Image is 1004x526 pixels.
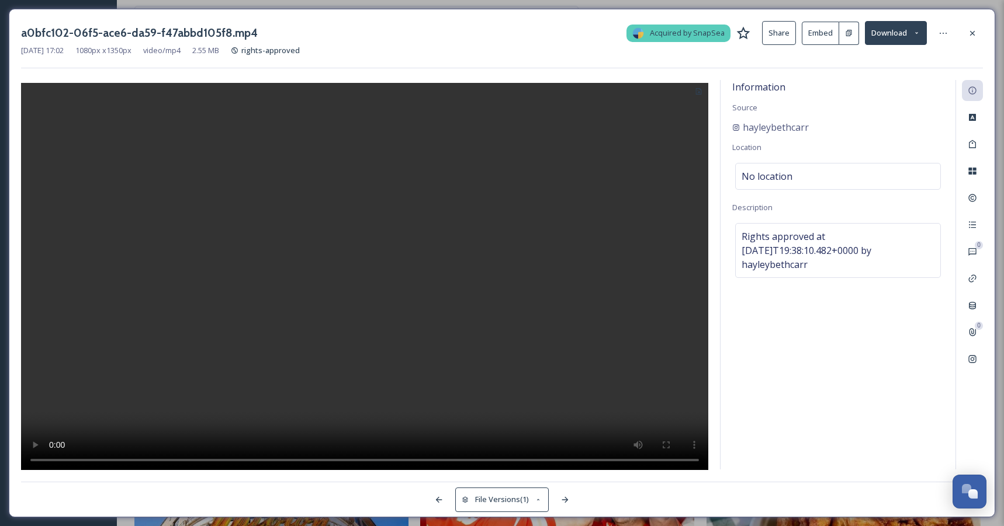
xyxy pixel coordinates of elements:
span: Acquired by SnapSea [650,27,725,39]
div: 0 [975,241,983,249]
img: snapsea-logo.png [632,27,644,39]
button: Embed [802,22,839,45]
span: 2.55 MB [192,45,219,56]
div: 0 [975,322,983,330]
button: Download [865,21,927,45]
span: 1080 px x 1350 px [75,45,131,56]
button: Open Chat [953,475,986,508]
span: [DATE] 17:02 [21,45,64,56]
h3: a0bfc102-06f5-ace6-da59-f47abbd105f8.mp4 [21,25,258,41]
span: Source [732,102,757,113]
span: Rights approved at [DATE]T19:38:10.482+0000 by hayleybethcarr [742,229,934,271]
span: hayleybethcarr [743,120,809,134]
span: video/mp4 [143,45,181,56]
button: File Versions(1) [455,487,549,511]
a: hayleybethcarr [732,120,809,134]
span: rights-approved [241,45,300,55]
span: Location [732,142,761,152]
button: Share [762,21,796,45]
span: Information [732,81,785,93]
span: Description [732,202,773,213]
span: No location [742,169,792,183]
